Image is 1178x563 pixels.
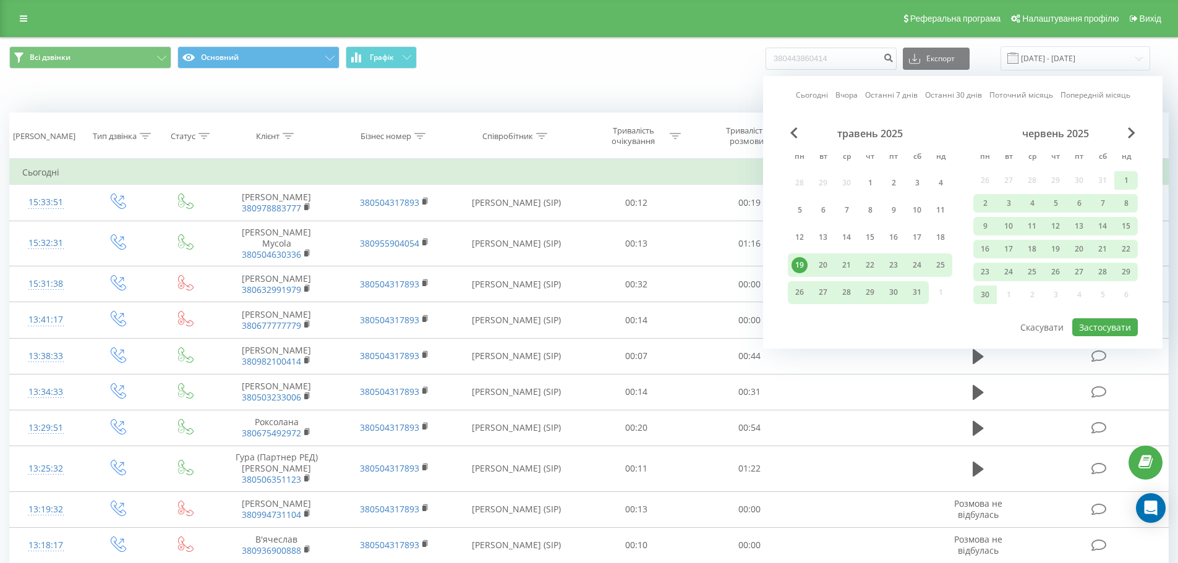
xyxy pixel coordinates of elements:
[242,284,301,295] a: 380632991979
[242,202,301,214] a: 380978883777
[905,226,929,249] div: сб 17 трав 2025 р.
[862,229,878,245] div: 15
[858,281,882,304] div: чт 29 трав 2025 р.
[1020,217,1044,235] div: ср 11 черв 2025 р.
[580,338,693,374] td: 00:07
[973,194,997,213] div: пн 2 черв 2025 р.
[218,185,335,221] td: [PERSON_NAME]
[1071,241,1087,257] div: 20
[580,527,693,563] td: 00:10
[22,231,70,255] div: 15:32:31
[1118,195,1134,211] div: 8
[218,410,335,446] td: Роксолана
[929,198,952,221] div: нд 11 трав 2025 р.
[1091,217,1114,235] div: сб 14 черв 2025 р.
[1118,172,1134,188] div: 1
[1128,127,1135,138] span: Next Month
[1118,241,1134,257] div: 22
[218,302,335,338] td: [PERSON_NAME]
[933,202,949,218] div: 11
[1118,218,1134,234] div: 15
[909,175,925,191] div: 3
[1071,195,1087,211] div: 6
[242,509,301,520] a: 380994731104
[811,198,835,221] div: вт 6 трав 2025 р.
[1024,264,1040,280] div: 25
[218,338,335,374] td: [PERSON_NAME]
[954,497,1002,520] span: Розмова не відбулась
[792,229,808,245] div: 12
[580,410,693,446] td: 00:20
[1020,194,1044,213] div: ср 4 черв 2025 р.
[1071,218,1087,234] div: 13
[790,127,798,138] span: Previous Month
[693,491,806,527] td: 00:00
[370,53,394,62] span: Графік
[792,257,808,273] div: 19
[790,148,809,167] abbr: понеділок
[931,148,950,167] abbr: неділя
[839,257,855,273] div: 21
[929,226,952,249] div: нд 18 трав 2025 р.
[361,131,411,142] div: Бізнес номер
[218,221,335,266] td: [PERSON_NAME] Mycola
[815,284,831,300] div: 27
[242,544,301,556] a: 380936900888
[909,284,925,300] div: 31
[837,148,856,167] abbr: середа
[22,190,70,214] div: 15:33:51
[22,380,70,404] div: 13:34:33
[1114,240,1138,258] div: нд 22 черв 2025 р.
[22,272,70,296] div: 15:31:38
[693,374,806,410] td: 00:31
[580,185,693,221] td: 00:12
[929,253,952,276] div: нд 25 трав 2025 р.
[1118,264,1134,280] div: 29
[360,350,419,362] a: 380504317893
[997,217,1020,235] div: вт 10 черв 2025 р.
[973,286,997,304] div: пн 30 черв 2025 р.
[861,148,879,167] abbr: четвер
[693,446,806,492] td: 01:22
[909,202,925,218] div: 10
[929,171,952,194] div: нд 4 трав 2025 р.
[815,257,831,273] div: 20
[905,198,929,221] div: сб 10 трав 2025 р.
[714,125,780,146] div: Тривалість розмови
[22,308,70,332] div: 13:41:17
[909,257,925,273] div: 24
[360,462,419,474] a: 380504317893
[933,257,949,273] div: 25
[858,226,882,249] div: чт 15 трав 2025 р.
[242,427,301,439] a: 380675492972
[693,302,806,338] td: 00:00
[792,284,808,300] div: 26
[788,253,811,276] div: пн 19 трав 2025 р.
[973,263,997,281] div: пн 23 черв 2025 р.
[796,89,828,101] a: Сьогодні
[788,198,811,221] div: пн 5 трав 2025 р.
[1095,195,1111,211] div: 7
[580,446,693,492] td: 00:11
[1095,264,1111,280] div: 28
[22,533,70,557] div: 13:18:17
[171,131,195,142] div: Статус
[835,226,858,249] div: ср 14 трав 2025 р.
[858,198,882,221] div: чт 8 трав 2025 р.
[1046,148,1065,167] abbr: четвер
[218,491,335,527] td: [PERSON_NAME]
[693,410,806,446] td: 00:54
[909,229,925,245] div: 17
[256,131,280,142] div: Клієнт
[1024,195,1040,211] div: 4
[177,46,339,69] button: Основний
[1091,194,1114,213] div: сб 7 черв 2025 р.
[1044,217,1067,235] div: чт 12 черв 2025 р.
[910,14,1001,23] span: Реферальна програма
[882,198,905,221] div: пт 9 трав 2025 р.
[903,48,970,70] button: Експорт
[580,374,693,410] td: 00:14
[218,266,335,302] td: [PERSON_NAME]
[1114,171,1138,190] div: нд 1 черв 2025 р.
[815,229,831,245] div: 13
